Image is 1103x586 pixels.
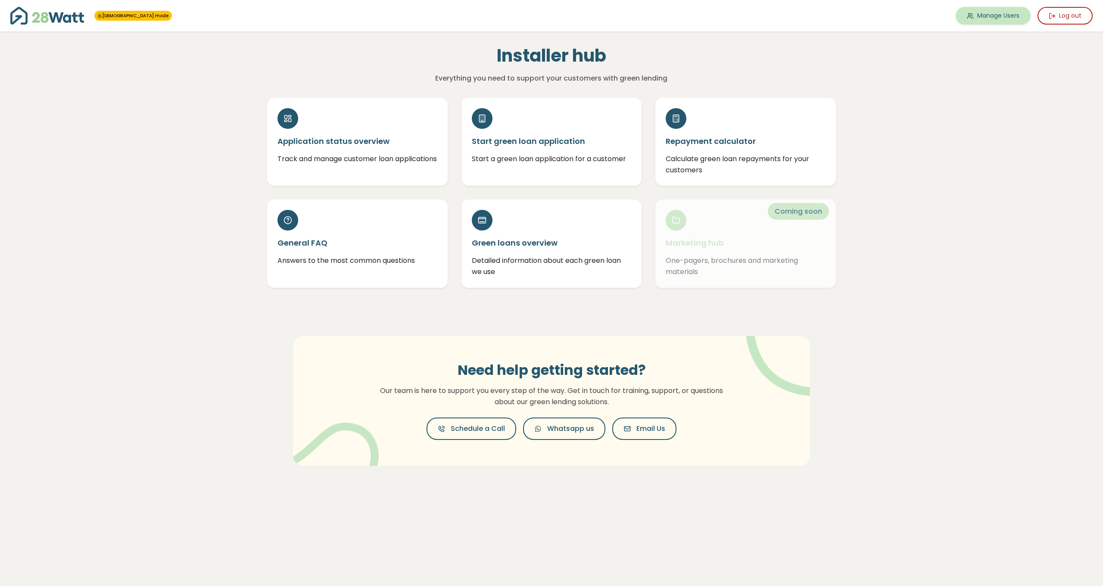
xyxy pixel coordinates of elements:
p: Track and manage customer loan applications [277,153,437,165]
span: Email Us [636,424,665,434]
span: Schedule a Call [451,424,505,434]
h5: Repayment calculator [666,136,826,146]
p: One-pagers, brochures and marketing materials [666,255,826,277]
a: Manage Users [956,7,1031,25]
h5: Application status overview [277,136,437,146]
img: vector [287,400,379,486]
button: Schedule a Call [427,418,516,440]
h5: General FAQ [277,237,437,248]
p: Everything you need to support your customers with green lending [364,73,738,84]
img: vector [723,312,836,396]
p: Answers to the most common questions [277,255,437,266]
h5: Start green loan application [472,136,632,146]
span: Whatsapp us [547,424,594,434]
h5: Green loans overview [472,237,632,248]
button: Whatsapp us [523,418,605,440]
a: [DEMOGRAPHIC_DATA] mode [98,12,168,19]
button: Log out [1038,7,1093,25]
span: Coming soon [768,203,829,220]
p: Our team is here to support you every step of the way. Get in touch for training, support, or que... [375,385,728,407]
button: Email Us [612,418,676,440]
p: Start a green loan application for a customer [472,153,632,165]
h1: Installer hub [364,45,738,66]
h5: Marketing hub [666,237,826,248]
span: You're in 28Watt mode - full access to all features! [94,11,172,21]
img: 28Watt [10,7,84,25]
p: Detailed information about each green loan we use [472,255,632,277]
p: Calculate green loan repayments for your customers [666,153,826,175]
h3: Need help getting started? [375,362,728,378]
